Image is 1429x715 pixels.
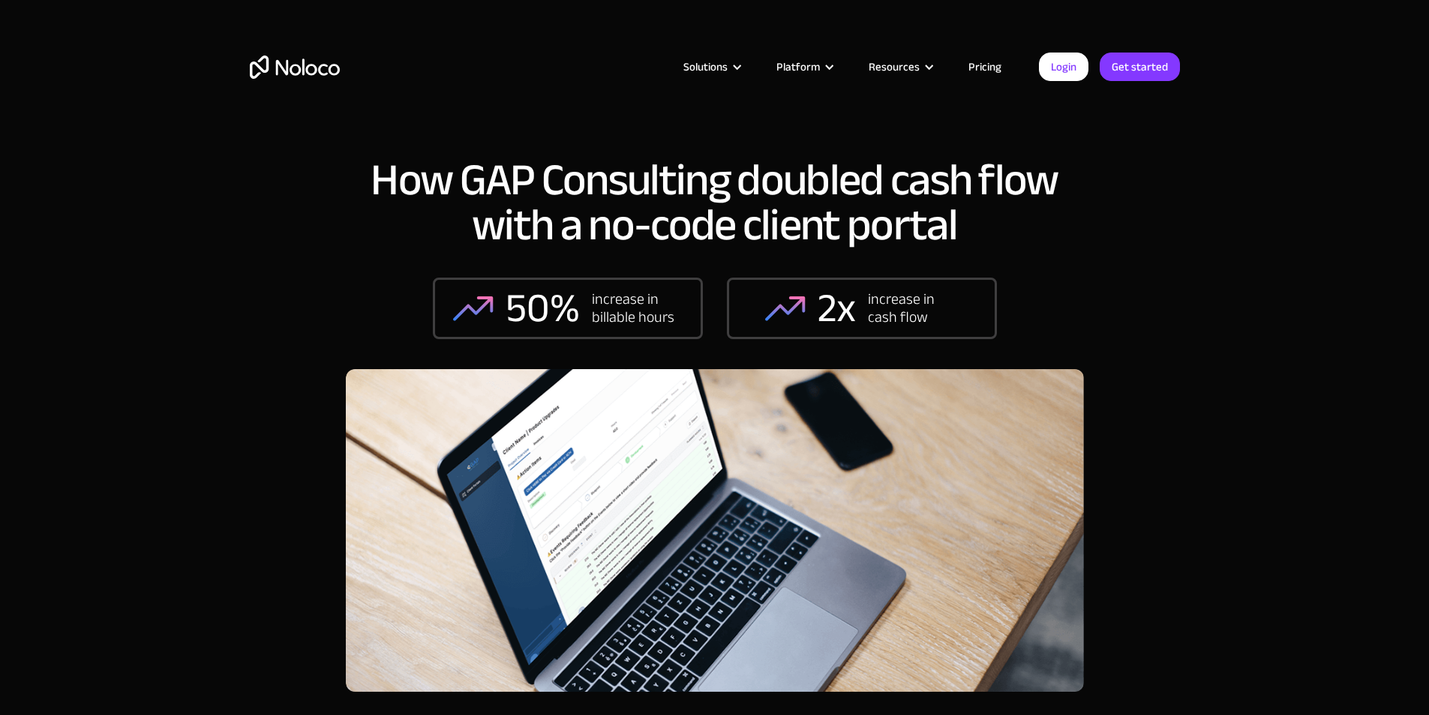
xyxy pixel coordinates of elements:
a: Get started [1100,53,1180,81]
div: increase in billable hours [592,290,682,326]
div: Resources [869,57,920,77]
div: Platform [758,57,850,77]
a: Pricing [950,57,1020,77]
div: Resources [850,57,950,77]
div: 50% [506,286,580,331]
a: Login [1039,53,1088,81]
div: Solutions [683,57,728,77]
h1: How GAP Consulting doubled cash flow with a no-code client portal [346,158,1084,248]
div: Solutions [665,57,758,77]
div: increase in cash flow [868,290,958,326]
div: Platform [776,57,820,77]
a: home [250,56,340,79]
div: 2x [818,286,856,331]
